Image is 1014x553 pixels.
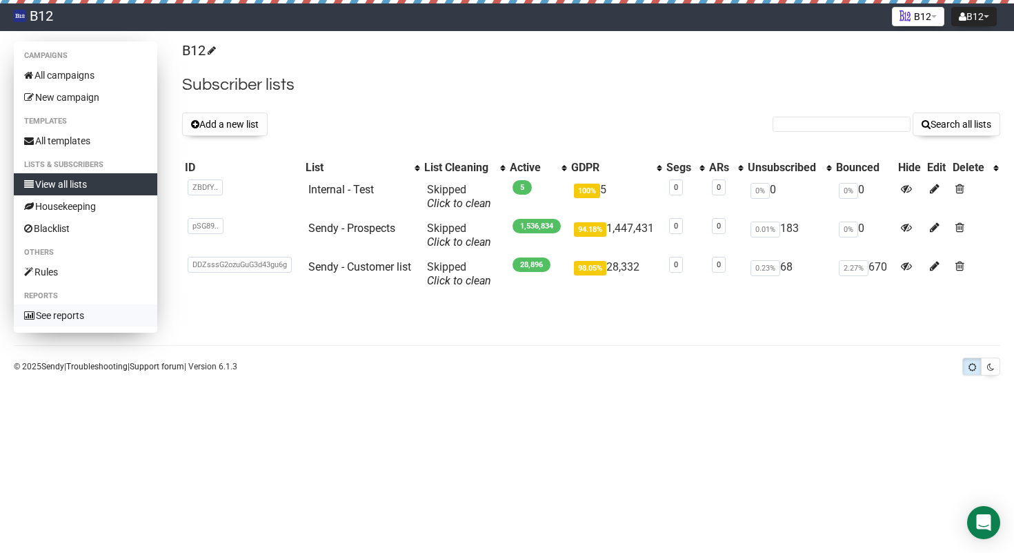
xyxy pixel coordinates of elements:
[14,173,157,195] a: View all lists
[568,216,664,255] td: 1,447,431
[308,260,411,273] a: Sendy - Customer list
[14,288,157,304] li: Reports
[717,260,721,269] a: 0
[674,222,678,231] a: 0
[574,261,606,275] span: 98.05%
[427,260,491,287] span: Skipped
[674,183,678,192] a: 0
[188,257,292,273] span: DDZsssG2ozuGuG3d43gu6g
[833,255,895,293] td: 670
[750,222,780,237] span: 0.01%
[41,362,64,371] a: Sendy
[182,72,1000,97] h2: Subscriber lists
[568,158,664,177] th: GDPR: No sort applied, activate to apply an ascending sort
[427,274,491,287] a: Click to clean
[750,183,770,199] span: 0%
[14,261,157,283] a: Rules
[14,304,157,327] a: See reports
[839,222,858,237] span: 0%
[924,158,949,177] th: Edit: No sort applied, sorting is disabled
[185,161,299,175] div: ID
[574,184,600,198] span: 100%
[899,10,911,21] img: 1.png
[14,113,157,130] li: Templates
[666,161,693,175] div: Segs
[14,157,157,173] li: Lists & subscribers
[14,64,157,86] a: All campaigns
[188,180,223,195] span: ZBDfY..
[513,180,532,195] span: 5
[427,235,491,249] a: Click to clean
[833,216,895,255] td: 0
[188,218,223,234] span: pSG89..
[14,86,157,108] a: New campaign
[568,177,664,216] td: 5
[750,260,780,276] span: 0.23%
[14,217,157,240] a: Blacklist
[717,222,721,231] a: 0
[14,130,157,152] a: All templates
[510,161,555,175] div: Active
[674,260,678,269] a: 0
[913,113,1000,136] button: Search all lists
[182,158,302,177] th: ID: No sort applied, sorting is disabled
[745,216,833,255] td: 183
[745,177,833,216] td: 0
[571,161,650,175] div: GDPR
[833,177,895,216] td: 0
[895,158,925,177] th: Hide: No sort applied, sorting is disabled
[427,197,491,210] a: Click to clean
[664,158,707,177] th: Segs: No sort applied, activate to apply an ascending sort
[927,161,946,175] div: Edit
[709,161,730,175] div: ARs
[706,158,744,177] th: ARs: No sort applied, activate to apply an ascending sort
[717,183,721,192] a: 0
[568,255,664,293] td: 28,332
[833,158,895,177] th: Bounced: No sort applied, sorting is disabled
[421,158,507,177] th: List Cleaning: No sort applied, activate to apply an ascending sort
[507,158,569,177] th: Active: No sort applied, activate to apply an ascending sort
[839,183,858,199] span: 0%
[14,48,157,64] li: Campaigns
[898,161,922,175] div: Hide
[427,183,491,210] span: Skipped
[836,161,893,175] div: Bounced
[574,222,606,237] span: 94.18%
[14,359,237,374] p: © 2025 | | | Version 6.1.3
[953,161,986,175] div: Delete
[66,362,128,371] a: Troubleshooting
[745,255,833,293] td: 68
[14,195,157,217] a: Housekeeping
[14,244,157,261] li: Others
[745,158,833,177] th: Unsubscribed: No sort applied, activate to apply an ascending sort
[748,161,819,175] div: Unsubscribed
[967,506,1000,539] div: Open Intercom Messenger
[424,161,493,175] div: List Cleaning
[950,158,1000,177] th: Delete: No sort applied, activate to apply an ascending sort
[513,258,550,272] span: 28,896
[892,7,944,26] button: B12
[182,113,268,136] button: Add a new list
[308,183,374,196] a: Internal - Test
[306,161,408,175] div: List
[182,42,214,59] a: B12
[513,219,561,233] span: 1,536,834
[839,260,868,276] span: 2.27%
[303,158,421,177] th: List: No sort applied, activate to apply an ascending sort
[14,10,26,22] img: 83d8429b531d662e2d1277719739fdde
[951,7,997,26] button: B12
[427,222,491,249] span: Skipped
[308,222,395,235] a: Sendy - Prospects
[130,362,184,371] a: Support forum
